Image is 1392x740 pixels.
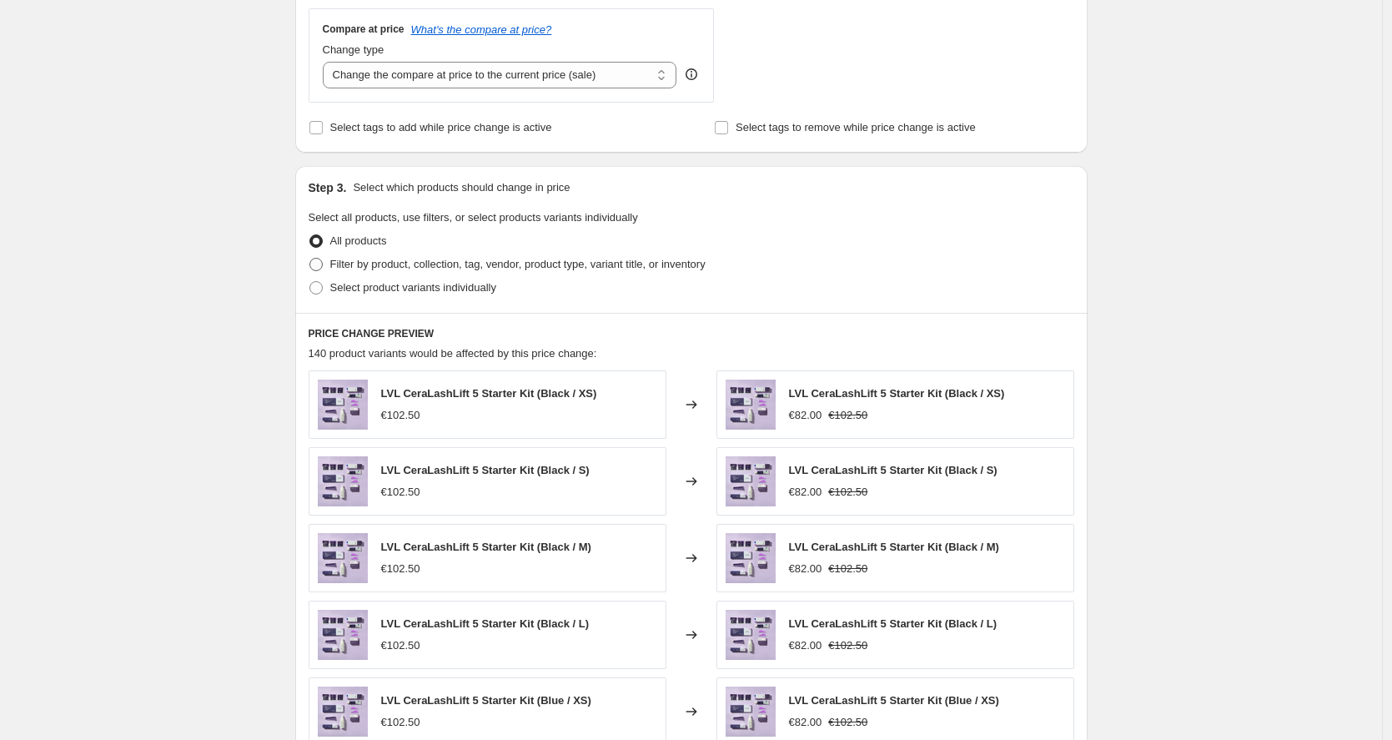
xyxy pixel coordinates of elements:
p: Select which products should change in price [353,179,570,196]
img: lvl-ceralashlift-5-treatment-kit_80x.jpg [726,533,776,583]
h2: Step 3. [309,179,347,196]
span: LVL CeraLashLift 5 Starter Kit (Black / XS) [789,387,1005,400]
div: €82.00 [789,407,822,424]
span: Select tags to remove while price change is active [736,121,976,133]
div: €82.00 [789,561,822,577]
img: lvl-ceralashlift-5-treatment-kit_80x.jpg [726,687,776,737]
span: LVL CeraLashLift 5 Starter Kit (Black / M) [381,541,591,553]
div: €102.50 [381,637,420,654]
span: LVL CeraLashLift 5 Starter Kit (Blue / XS) [381,694,591,707]
div: €102.50 [381,561,420,577]
img: lvl-ceralashlift-5-treatment-kit_80x.jpg [318,456,368,506]
span: LVL CeraLashLift 5 Starter Kit (Black / L) [381,617,589,630]
div: €102.50 [381,714,420,731]
strike: €102.50 [828,637,867,654]
span: LVL CeraLashLift 5 Starter Kit (Black / M) [789,541,999,553]
img: lvl-ceralashlift-5-treatment-kit_80x.jpg [318,380,368,430]
div: €82.00 [789,714,822,731]
h6: PRICE CHANGE PREVIEW [309,327,1074,340]
img: lvl-ceralashlift-5-treatment-kit_80x.jpg [726,610,776,660]
span: LVL CeraLashLift 5 Starter Kit (Black / XS) [381,387,597,400]
button: What's the compare at price? [411,23,552,36]
div: €102.50 [381,407,420,424]
strike: €102.50 [828,714,867,731]
span: 140 product variants would be affected by this price change: [309,347,597,360]
span: LVL CeraLashLift 5 Starter Kit (Black / S) [789,464,998,476]
span: Change type [323,43,384,56]
img: lvl-ceralashlift-5-treatment-kit_80x.jpg [726,456,776,506]
span: LVL CeraLashLift 5 Starter Kit (Blue / XS) [789,694,999,707]
span: Select tags to add while price change is active [330,121,552,133]
strike: €102.50 [828,484,867,501]
span: Select all products, use filters, or select products variants individually [309,211,638,224]
strike: €102.50 [828,407,867,424]
div: help [683,66,700,83]
span: Filter by product, collection, tag, vendor, product type, variant title, or inventory [330,258,706,270]
div: €82.00 [789,637,822,654]
span: LVL CeraLashLift 5 Starter Kit (Black / S) [381,464,590,476]
span: Select product variants individually [330,281,496,294]
div: €82.00 [789,484,822,501]
img: lvl-ceralashlift-5-treatment-kit_80x.jpg [318,687,368,737]
span: All products [330,234,387,247]
img: lvl-ceralashlift-5-treatment-kit_80x.jpg [318,610,368,660]
div: €102.50 [381,484,420,501]
img: lvl-ceralashlift-5-treatment-kit_80x.jpg [726,380,776,430]
img: lvl-ceralashlift-5-treatment-kit_80x.jpg [318,533,368,583]
strike: €102.50 [828,561,867,577]
h3: Compare at price [323,23,405,36]
span: LVL CeraLashLift 5 Starter Kit (Black / L) [789,617,997,630]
